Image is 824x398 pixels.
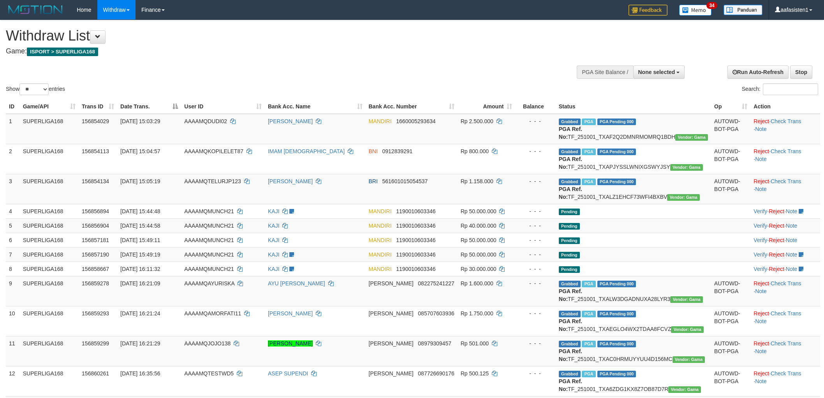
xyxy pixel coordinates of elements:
[82,310,109,317] span: 156859293
[706,2,717,9] span: 34
[556,306,711,336] td: TF_251001_TXAEGLO4WX2TDAA8FCVZ
[120,178,160,184] span: [DATE] 15:05:19
[750,247,820,262] td: · ·
[755,126,767,132] a: Note
[754,208,767,214] a: Verify
[82,208,109,214] span: 156856894
[369,266,392,272] span: MANDIRI
[750,366,820,396] td: · ·
[790,65,812,79] a: Stop
[120,340,160,347] span: [DATE] 16:21:29
[771,340,801,347] a: Check Trans
[6,276,20,306] td: 9
[268,178,313,184] a: [PERSON_NAME]
[755,348,767,354] a: Note
[559,149,581,155] span: Grabbed
[518,340,552,347] div: - - -
[82,118,109,124] span: 156854029
[6,262,20,276] td: 8
[742,83,818,95] label: Search:
[268,237,280,243] a: KAJI
[268,310,313,317] a: [PERSON_NAME]
[461,340,489,347] span: Rp 501.000
[771,118,801,124] a: Check Trans
[268,148,345,154] a: IMAM [DEMOGRAPHIC_DATA]
[184,340,231,347] span: AAAAMQJOJO138
[771,370,801,377] a: Check Trans
[82,223,109,229] span: 156856904
[711,306,750,336] td: AUTOWD-BOT-PGA
[20,247,79,262] td: SUPERLIGA168
[418,280,454,287] span: Copy 082275241227 to clipboard
[396,118,435,124] span: Copy 1660005293634 to clipboard
[597,149,636,155] span: PGA Pending
[556,276,711,306] td: TF_251001_TXALW3DGADNUXA28LYR3
[6,4,65,16] img: MOTION_logo.png
[6,28,542,44] h1: Withdraw List
[750,336,820,366] td: · ·
[6,48,542,55] h4: Game:
[20,144,79,174] td: SUPERLIGA168
[559,348,582,362] b: PGA Ref. No:
[754,223,767,229] a: Verify
[184,280,234,287] span: AAAAMQAYURISKA
[556,366,711,396] td: TF_251001_TXA6ZDG1KX8Z7OB87D7R
[786,251,798,258] a: Note
[184,266,234,272] span: AAAAMQMUNCH21
[184,223,234,229] span: AAAAMQMUNCH21
[597,341,636,347] span: PGA Pending
[20,233,79,247] td: SUPERLIGA168
[396,208,435,214] span: Copy 1190010603346 to clipboard
[20,204,79,218] td: SUPERLIGA168
[750,114,820,144] td: · ·
[750,218,820,233] td: · ·
[670,296,703,303] span: Vendor URL: https://trx31.1velocity.biz
[382,148,413,154] span: Copy 0912839291 to clipboard
[763,83,818,95] input: Search:
[461,237,497,243] span: Rp 50.000.000
[597,281,636,287] span: PGA Pending
[559,179,581,185] span: Grabbed
[582,281,595,287] span: Marked by aafheankoy
[750,174,820,204] td: · ·
[461,310,493,317] span: Rp 1.750.000
[461,223,497,229] span: Rp 40.000.000
[369,178,378,184] span: BRI
[184,370,234,377] span: AAAAMQTESTWD5
[515,99,555,114] th: Balance
[754,266,767,272] a: Verify
[120,280,160,287] span: [DATE] 16:21:09
[518,251,552,258] div: - - -
[556,144,711,174] td: TF_251001_TXAPJYSSLWNIXGSWYJSY
[20,99,79,114] th: Game/API: activate to sort column ascending
[754,118,769,124] a: Reject
[679,5,712,16] img: Button%20Memo.svg
[369,148,378,154] span: BNI
[369,370,414,377] span: [PERSON_NAME]
[396,266,435,272] span: Copy 1190010603346 to clipboard
[629,5,667,16] img: Feedback.jpg
[750,99,820,114] th: Action
[20,262,79,276] td: SUPERLIGA168
[559,126,582,140] b: PGA Ref. No:
[754,237,767,243] a: Verify
[559,237,580,244] span: Pending
[6,233,20,247] td: 6
[268,280,325,287] a: AYU [PERSON_NAME]
[755,288,767,294] a: Note
[396,223,435,229] span: Copy 1190010603346 to clipboard
[265,99,366,114] th: Bank Acc. Name: activate to sort column ascending
[559,371,581,377] span: Grabbed
[20,174,79,204] td: SUPERLIGA168
[120,237,160,243] span: [DATE] 15:49:11
[6,174,20,204] td: 3
[559,186,582,200] b: PGA Ref. No:
[82,280,109,287] span: 156859278
[727,65,789,79] a: Run Auto-Refresh
[711,144,750,174] td: AUTOWD-BOT-PGA
[120,266,160,272] span: [DATE] 16:11:32
[184,310,241,317] span: AAAAMQAMORFATI11
[82,266,109,272] span: 156858667
[120,118,160,124] span: [DATE] 15:03:29
[268,251,280,258] a: KAJI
